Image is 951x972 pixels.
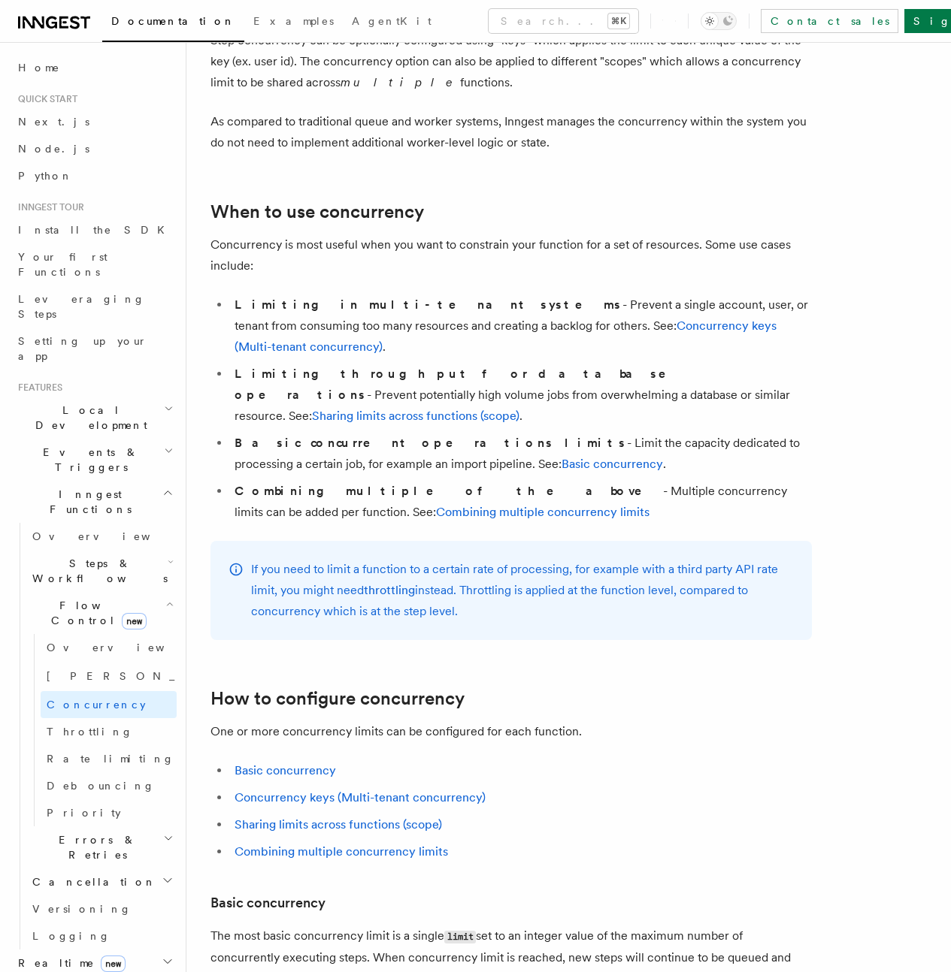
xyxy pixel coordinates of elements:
[26,634,177,826] div: Flow Controlnew
[235,790,486,804] a: Concurrency keys (Multi-tenant concurrency)
[210,688,465,709] a: How to configure concurrency
[12,382,62,394] span: Features
[26,523,177,550] a: Overview
[210,234,812,276] p: Concurrency is most useful when you want to constrain your function for a set of resources. Some ...
[210,30,812,93] p: Step concurrency can be optionally configured using "keys" which applies the limit to each unique...
[352,15,432,27] span: AgentKit
[41,691,177,718] a: Concurrency
[235,817,442,832] a: Sharing limits across functions (scope)
[489,9,638,33] button: Search...⌘K
[41,772,177,799] a: Debouncing
[47,670,267,682] span: [PERSON_NAME]
[101,955,126,972] span: new
[111,15,235,27] span: Documentation
[12,487,162,517] span: Inngest Functions
[12,135,177,162] a: Node.js
[32,903,132,915] span: Versioning
[210,111,812,153] p: As compared to traditional queue and worker systems, Inngest manages the concurrency within the s...
[18,143,89,155] span: Node.js
[12,403,164,433] span: Local Development
[32,930,111,942] span: Logging
[235,367,687,402] strong: Limiting throughput for database operations
[436,505,650,519] a: Combining multiple concurrency limits
[47,726,133,738] span: Throttling
[18,293,145,320] span: Leveraging Steps
[235,844,448,859] a: Combining multiple concurrency limits
[12,201,84,213] span: Inngest tour
[26,922,177,949] a: Logging
[12,481,177,523] button: Inngest Functions
[47,641,201,654] span: Overview
[235,436,627,450] strong: Basic concurrent operations limits
[562,457,663,471] a: Basic concurrency
[32,530,187,542] span: Overview
[312,409,519,423] a: Sharing limits across functions (scope)
[41,718,177,745] a: Throttling
[12,445,164,475] span: Events & Triggers
[12,439,177,481] button: Events & Triggers
[12,397,177,439] button: Local Development
[251,559,794,622] p: If you need to limit a function to a certain rate of processing, for example with a third party A...
[341,75,460,89] em: multiple
[761,9,898,33] a: Contact sales
[701,12,737,30] button: Toggle dark mode
[230,481,812,523] li: - Multiple concurrency limits can be added per function. See:
[47,753,174,765] span: Rate limiting
[230,364,812,427] li: - Prevent potentially high volume jobs from overwhelming a database or similar resource. See: .
[235,763,336,777] a: Basic concurrency
[26,556,168,586] span: Steps & Workflows
[210,201,424,222] a: When to use concurrency
[122,613,147,629] span: new
[12,216,177,243] a: Install the SDK
[26,550,177,592] button: Steps & Workflows
[18,170,73,182] span: Python
[12,285,177,328] a: Leveraging Steps
[230,433,812,475] li: - Limit the capacity dedicated to processing a certain job, for example an import pipeline. See: .
[26,895,177,922] a: Versioning
[18,116,89,128] span: Next.js
[47,807,121,819] span: Priority
[26,592,177,634] button: Flow Controlnew
[12,93,77,105] span: Quick start
[18,60,60,75] span: Home
[102,5,244,42] a: Documentation
[235,297,622,312] strong: Limiting in multi-tenant systems
[41,661,177,691] a: [PERSON_NAME]
[12,108,177,135] a: Next.js
[26,598,165,628] span: Flow Control
[18,251,108,278] span: Your first Functions
[230,294,812,358] li: - Prevent a single account, user, or tenant from consuming too many resources and creating a back...
[343,5,441,41] a: AgentKit
[12,328,177,370] a: Setting up your app
[18,335,147,362] span: Setting up your app
[26,832,163,862] span: Errors & Retries
[235,484,663,498] strong: Combining multiple of the above
[41,634,177,661] a: Overview
[210,721,812,742] p: One or more concurrency limits can be configured for each function.
[12,523,177,949] div: Inngest Functions
[12,955,126,970] span: Realtime
[41,745,177,772] a: Rate limiting
[12,243,177,285] a: Your first Functions
[210,892,326,913] a: Basic concurrency
[26,826,177,868] button: Errors & Retries
[41,799,177,826] a: Priority
[12,162,177,189] a: Python
[47,699,146,711] span: Concurrency
[253,15,334,27] span: Examples
[26,874,156,889] span: Cancellation
[12,54,177,81] a: Home
[47,780,155,792] span: Debouncing
[364,583,415,597] a: throttling
[444,931,476,943] code: limit
[18,224,174,236] span: Install the SDK
[608,14,629,29] kbd: ⌘K
[244,5,343,41] a: Examples
[26,868,177,895] button: Cancellation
